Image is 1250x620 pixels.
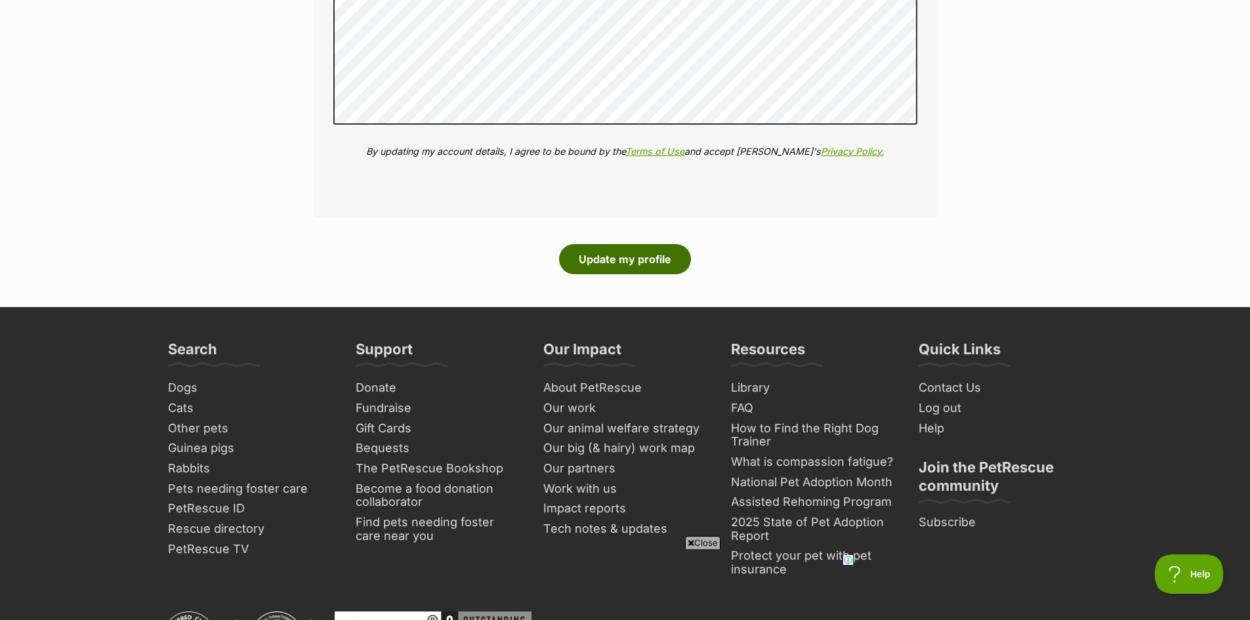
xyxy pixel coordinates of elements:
[726,452,900,472] a: What is compassion fatigue?
[731,340,805,366] h3: Resources
[350,398,525,419] a: Fundraise
[350,378,525,398] a: Donate
[913,512,1088,533] a: Subscribe
[350,512,525,546] a: Find pets needing foster care near you
[350,419,525,439] a: Gift Cards
[538,479,713,499] a: Work with us
[538,459,713,479] a: Our partners
[913,378,1088,398] a: Contact Us
[163,378,337,398] a: Dogs
[726,398,900,419] a: FAQ
[163,519,337,539] a: Rescue directory
[163,539,337,560] a: PetRescue TV
[919,340,1001,366] h3: Quick Links
[538,398,713,419] a: Our work
[163,499,337,519] a: PetRescue ID
[386,554,864,613] iframe: Advertisement
[538,499,713,519] a: Impact reports
[350,438,525,459] a: Bequests
[821,146,884,157] a: Privacy Policy.
[625,146,684,157] a: Terms of Use
[685,536,720,549] span: Close
[333,144,917,158] p: By updating my account details, I agree to be bound by the and accept [PERSON_NAME]'s
[538,438,713,459] a: Our big (& hairy) work map
[163,419,337,439] a: Other pets
[163,438,337,459] a: Guinea pigs
[726,546,900,579] a: Protect your pet with pet insurance
[913,419,1088,439] a: Help
[538,419,713,439] a: Our animal welfare strategy
[543,340,621,366] h3: Our Impact
[350,459,525,479] a: The PetRescue Bookshop
[726,492,900,512] a: Assisted Rehoming Program
[356,340,413,366] h3: Support
[350,479,525,512] a: Become a food donation collaborator
[163,459,337,479] a: Rabbits
[163,479,337,499] a: Pets needing foster care
[726,512,900,546] a: 2025 State of Pet Adoption Report
[919,458,1083,503] h3: Join the PetRescue community
[913,398,1088,419] a: Log out
[538,519,713,539] a: Tech notes & updates
[726,472,900,493] a: National Pet Adoption Month
[163,398,337,419] a: Cats
[1155,554,1224,594] iframe: Help Scout Beacon - Open
[726,378,900,398] a: Library
[726,419,900,452] a: How to Find the Right Dog Trainer
[559,244,691,274] button: Update my profile
[538,378,713,398] a: About PetRescue
[168,340,217,366] h3: Search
